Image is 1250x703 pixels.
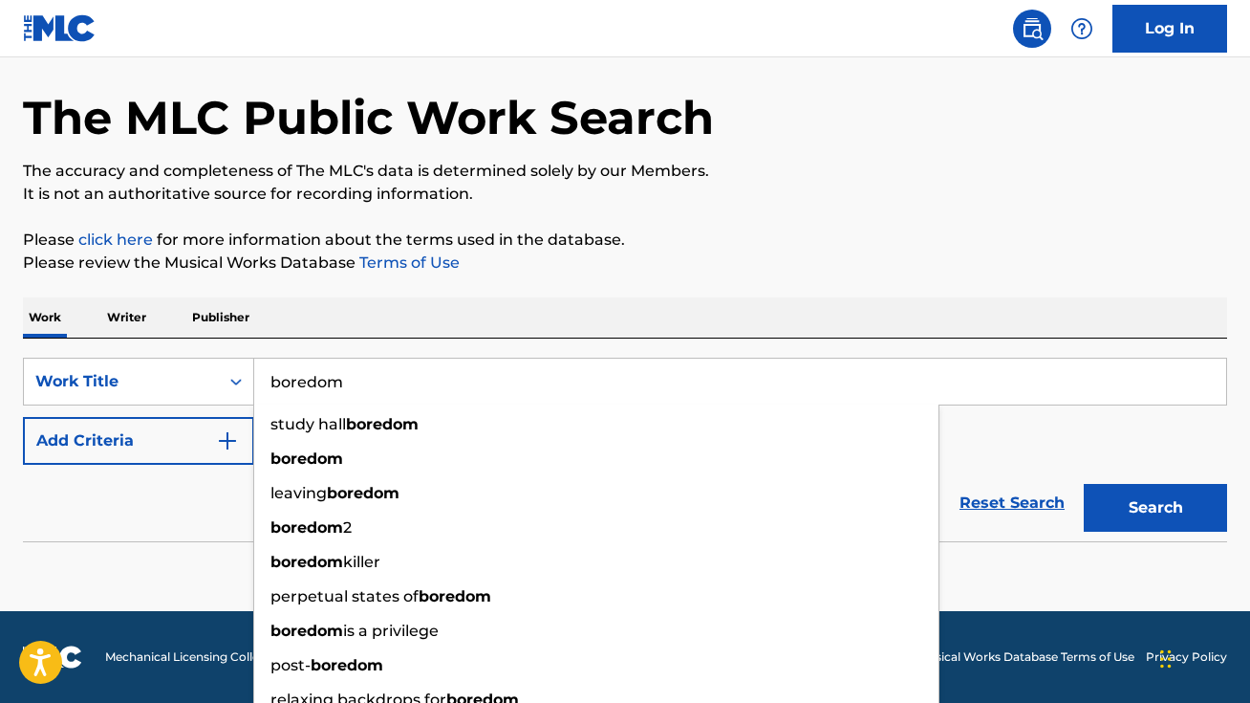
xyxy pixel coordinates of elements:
[35,370,207,393] div: Work Title
[1112,5,1227,53] a: Log In
[1146,648,1227,666] a: Privacy Policy
[23,89,714,146] h1: The MLC Public Work Search
[23,160,1227,183] p: The accuracy and completeness of The MLC's data is determined solely by our Members.
[270,450,343,468] strong: boredom
[419,587,491,605] strong: boredom
[343,622,439,640] span: is a privilege
[270,484,327,502] span: leaving
[1013,10,1051,48] a: Public Search
[186,297,255,338] p: Publisher
[23,14,97,42] img: MLC Logo
[101,297,152,338] p: Writer
[356,253,460,272] a: Terms of Use
[917,648,1134,666] a: Musical Works Database Terms of Use
[346,415,419,433] strong: boredom
[78,231,153,249] a: click here
[23,252,1227,275] p: Please review the Musical Works Database
[23,297,67,338] p: Work
[343,518,352,537] span: 2
[270,415,346,433] span: study hall
[23,183,1227,206] p: It is not an authoritative source for recording information.
[1063,10,1101,48] div: Help
[1070,17,1093,40] img: help
[1160,630,1172,688] div: Drag
[270,622,343,640] strong: boredom
[23,417,254,465] button: Add Criteria
[343,553,380,571] span: killer
[270,553,343,571] strong: boredom
[270,518,343,537] strong: boredom
[311,656,383,674] strong: boredom
[1154,611,1250,703] iframe: Chat Widget
[270,656,311,674] span: post-
[105,648,327,666] span: Mechanical Licensing Collective © 2025
[216,429,239,452] img: 9d2ae6d4665cec9f34b9.svg
[23,229,1227,252] p: Please for more information about the terms used in the database.
[23,646,82,669] img: logo
[1084,484,1227,532] button: Search
[23,358,1227,541] form: Search Form
[950,482,1074,524] a: Reset Search
[270,587,419,605] span: perpetual states of
[1021,17,1044,40] img: search
[327,484,399,502] strong: boredom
